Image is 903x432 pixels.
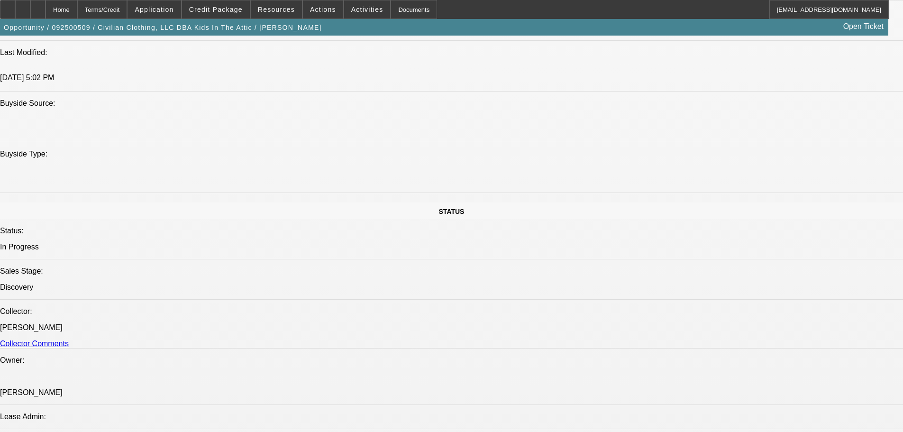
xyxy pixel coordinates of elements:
button: Activities [344,0,391,18]
span: Credit Package [189,6,243,13]
button: Resources [251,0,302,18]
span: Opportunity / 092500509 / Civilian Clothing, LLC DBA Kids In The Attic / [PERSON_NAME] [4,24,322,31]
span: Activities [351,6,383,13]
span: STATUS [439,208,465,215]
span: Application [135,6,173,13]
button: Actions [303,0,343,18]
span: Actions [310,6,336,13]
button: Credit Package [182,0,250,18]
a: Open Ticket [839,18,887,35]
button: Application [128,0,181,18]
span: Resources [258,6,295,13]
